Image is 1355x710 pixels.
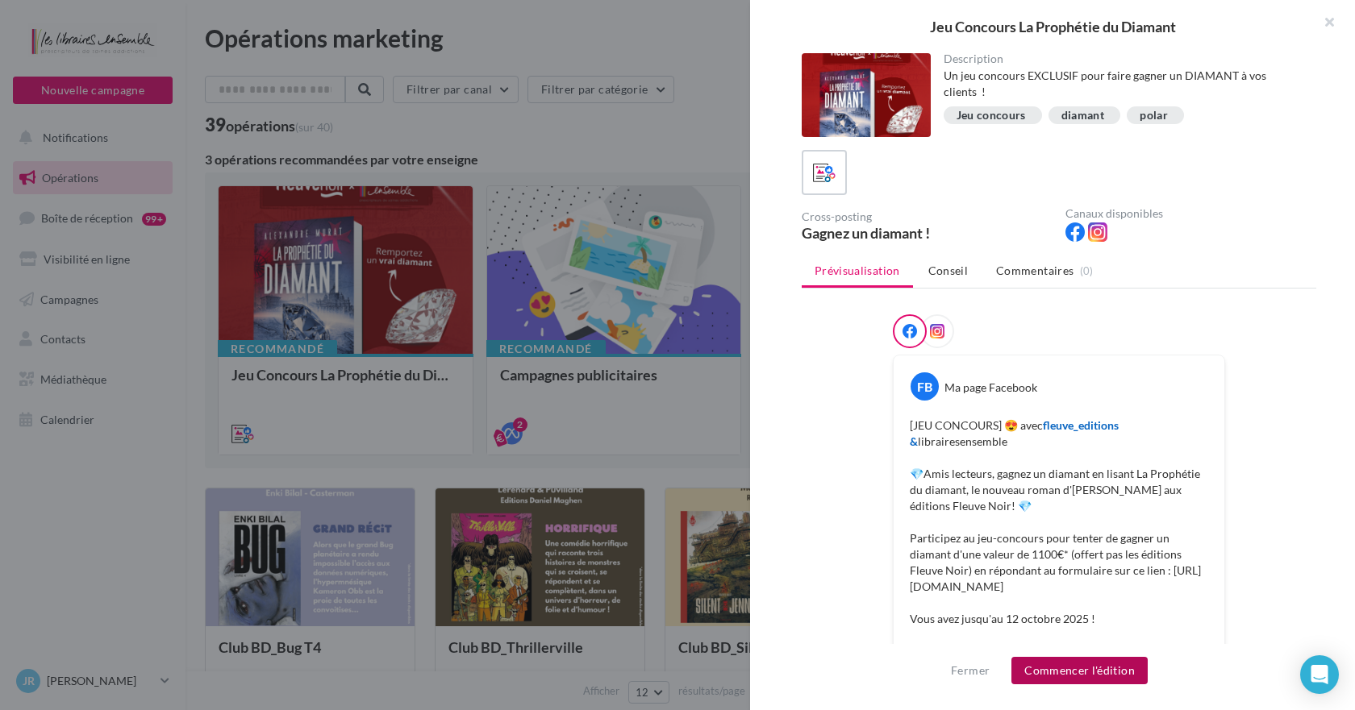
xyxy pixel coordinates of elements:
[776,19,1329,34] div: Jeu Concours La Prophétie du Diamant
[957,110,1026,122] div: Jeu concours
[1080,264,1094,277] span: (0)
[1300,655,1339,694] div: Open Intercom Messenger
[802,226,1053,240] div: Gagnez un diamant !
[802,211,1053,222] div: Cross-posting
[944,68,1304,100] div: Un jeu concours EXCLUSIF pour faire gagner un DIAMANT à vos clients !
[928,264,968,277] span: Conseil
[910,417,1208,659] p: [JEU CONCOURS] 😍 avec librairesensemble 💎Amis lecteurs, gagnez un diamant en lisant La Prophétie ...
[1140,110,1168,122] div: polar
[1065,208,1316,219] div: Canaux disponibles
[944,661,996,680] button: Fermer
[996,263,1074,279] span: Commentaires
[1011,657,1148,684] button: Commencer l'édition
[944,53,1304,64] div: Description
[1061,110,1104,122] div: diamant
[911,372,939,401] div: FB
[944,380,1037,396] div: Ma page Facebook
